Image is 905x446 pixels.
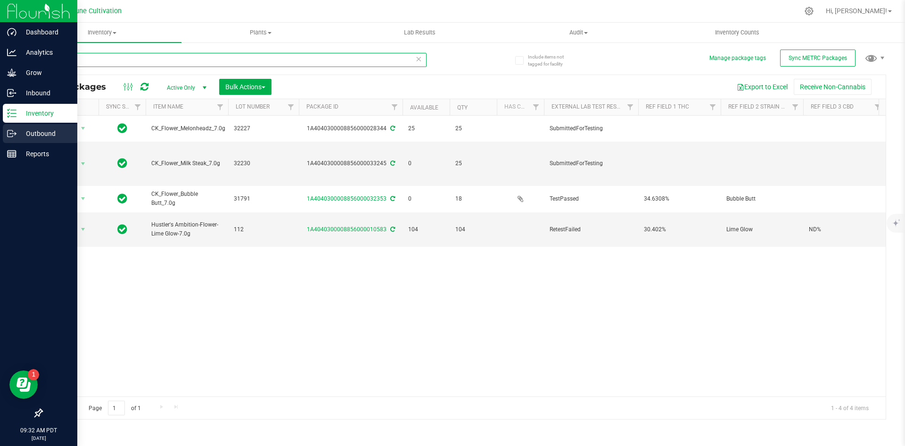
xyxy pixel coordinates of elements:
p: 09:32 AM PDT [4,426,73,435]
a: Audit [499,23,658,42]
p: Outbound [16,128,73,139]
span: Dune Cultivation [71,7,122,15]
p: Inbound [16,87,73,99]
span: SubmittedForTesting [550,124,633,133]
inline-svg: Dashboard [7,27,16,37]
span: Sync from Compliance System [389,195,395,202]
span: Include items not tagged for facility [528,53,575,67]
p: [DATE] [4,435,73,442]
a: Filter [528,99,544,115]
a: 1A4040300008856000010583 [307,226,387,233]
th: Has COA [497,99,544,116]
span: CK_Flower_Bubble Butt_7.0g [151,190,222,208]
a: Filter [283,99,299,115]
span: Bubble Butt [726,194,798,203]
a: Filter [870,99,886,115]
span: In Sync [117,223,127,236]
span: Hustler's Ambition-Flower-Lime Glow-7.0g [151,220,222,238]
span: select [77,223,89,236]
span: select [77,122,89,135]
span: 0 [408,194,444,203]
p: Grow [16,67,73,78]
span: Sync from Compliance System [389,125,395,132]
a: Sync Status [106,103,142,110]
span: 25 [455,124,491,133]
a: Plants [181,23,340,42]
a: Filter [623,99,638,115]
button: Receive Non-Cannabis [794,79,872,95]
input: Search Package ID, Item Name, SKU, Lot or Part Number... [41,53,427,67]
span: RetestFailed [550,225,633,234]
div: Manage settings [803,7,815,16]
p: Reports [16,148,73,160]
span: 18 [455,194,491,203]
span: 104 [408,225,444,234]
a: Lot Number [236,103,270,110]
a: Filter [130,99,146,115]
span: Plants [182,28,340,37]
span: 1 - 4 of 4 items [823,401,876,415]
span: 32230 [234,159,293,168]
span: Sync from Compliance System [389,226,395,233]
span: Lab Results [391,28,448,37]
a: Ref Field 1 THC [646,103,689,110]
span: 34.6308% [644,194,715,203]
a: Item Name [153,103,183,110]
span: In Sync [117,192,127,205]
a: Filter [705,99,721,115]
span: 0 [408,159,444,168]
span: select [77,192,89,205]
inline-svg: Reports [7,149,16,159]
a: Lab Results [340,23,499,42]
inline-svg: Grow [7,68,16,77]
button: Bulk Actions [219,79,271,95]
a: Inventory [23,23,181,42]
span: 25 [408,124,444,133]
span: Inventory [23,28,181,37]
iframe: Resource center [9,370,38,399]
span: All Packages [49,82,115,92]
span: In Sync [117,157,127,170]
a: Filter [213,99,228,115]
span: CK_Flower_Melonheadz_7.0g [151,124,225,133]
iframe: Resource center unread badge [28,369,39,380]
inline-svg: Inventory [7,109,16,118]
span: 25 [455,159,491,168]
a: Qty [457,104,468,111]
span: Sync METRC Packages [789,55,847,61]
a: External Lab Test Result [551,103,625,110]
a: Filter [788,99,803,115]
span: select [77,157,89,170]
span: In Sync [117,122,127,135]
div: 1A4040300008856000028344 [297,124,404,133]
span: Clear [415,53,422,65]
a: Inventory Counts [658,23,817,42]
span: 112 [234,225,293,234]
span: CK_Flower_Milk Steak_7.0g [151,159,222,168]
span: SubmittedForTesting [550,159,633,168]
p: Analytics [16,47,73,58]
inline-svg: Outbound [7,129,16,138]
a: Ref Field 2 Strain Name [728,103,797,110]
button: Export to Excel [731,79,794,95]
span: 31791 [234,194,293,203]
p: Inventory [16,108,73,119]
span: Bulk Actions [225,83,265,91]
span: 30.402% [644,225,715,234]
span: 32227 [234,124,293,133]
p: Dashboard [16,26,73,38]
a: Filter [387,99,403,115]
a: 1A4040300008856000032353 [307,195,387,202]
a: Ref Field 3 CBD [811,103,854,110]
div: 1A4040300008856000033245 [297,159,404,168]
inline-svg: Inbound [7,88,16,98]
button: Sync METRC Packages [780,50,856,67]
span: ND% [809,225,880,234]
span: Sync from Compliance System [389,160,395,167]
a: Available [410,104,438,111]
span: Hi, [PERSON_NAME]! [826,7,887,15]
span: 104 [455,225,491,234]
a: Package ID [306,103,338,110]
span: Audit [500,28,658,37]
